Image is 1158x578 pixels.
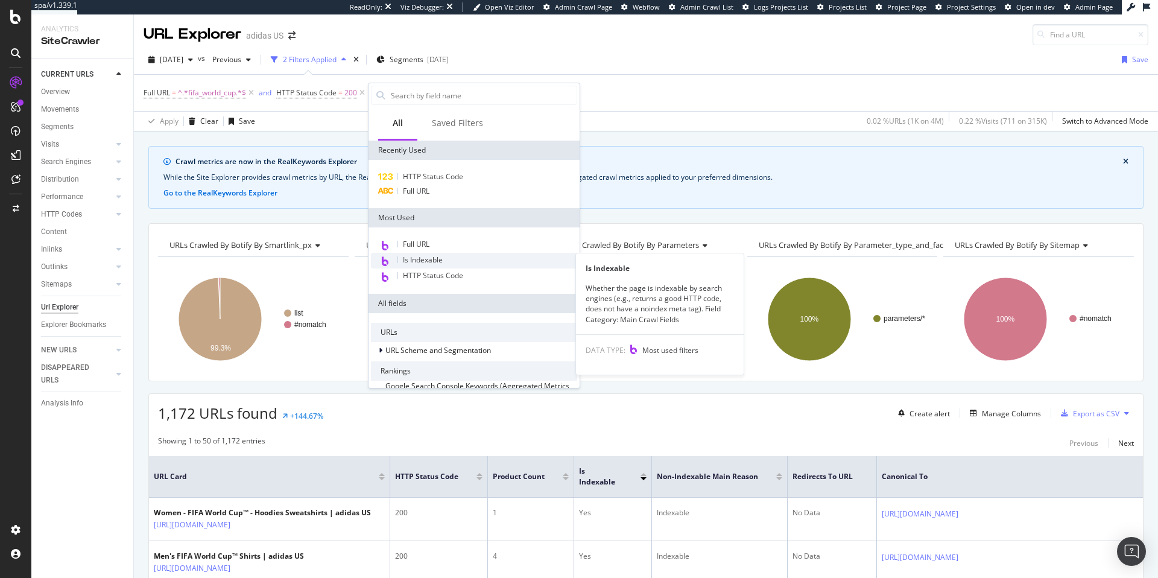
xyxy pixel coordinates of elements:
[41,278,113,291] a: Sitemaps
[403,186,429,196] span: Full URL
[579,507,647,518] div: Yes
[395,471,458,482] span: HTTP Status Code
[882,471,1120,482] span: Canonical To
[555,2,612,11] span: Admin Crawl Page
[473,2,534,12] a: Open Viz Editor
[669,2,733,12] a: Admin Crawl List
[41,24,124,34] div: Analytics
[754,2,808,11] span: Logs Projects List
[41,397,125,410] a: Analysis Info
[41,261,68,273] div: Outlinks
[793,507,872,518] div: No Data
[1073,408,1119,419] div: Export as CSV
[364,235,534,255] h4: URLs Crawled By Botify By pagetype
[158,267,347,372] div: A chart.
[154,507,371,518] div: Women - FIFA World Cup™ - Hoodies Sweatshirts | adidas US
[1118,438,1134,448] div: Next
[41,34,124,48] div: SiteCrawler
[1056,404,1119,423] button: Export as CSV
[350,2,382,12] div: ReadOnly:
[586,345,625,355] span: DATA TYPE:
[207,54,241,65] span: Previous
[158,403,277,423] span: 1,172 URLs found
[403,171,463,182] span: HTTP Status Code
[910,408,950,419] div: Create alert
[576,263,744,273] div: Is Indexable
[1062,116,1148,126] div: Switch to Advanced Mode
[1118,436,1134,450] button: Next
[403,239,429,249] span: Full URL
[41,173,79,186] div: Distribution
[393,117,403,129] div: All
[395,507,482,518] div: 200
[198,53,207,63] span: vs
[176,156,1123,167] div: Crawl metrics are now in the RealKeywords Explorer
[876,2,926,12] a: Project Page
[560,235,730,255] h4: URLs Crawled By Botify By parameters
[148,146,1144,209] div: info banner
[41,156,113,168] a: Search Engines
[657,471,758,482] span: Non-Indexable Main Reason
[493,471,545,482] span: Product Count
[1069,436,1098,450] button: Previous
[887,2,926,11] span: Project Page
[41,243,62,256] div: Inlinks
[367,86,416,100] button: Add Filter
[1117,50,1148,69] button: Save
[41,86,125,98] a: Overview
[172,87,176,98] span: =
[338,87,343,98] span: =
[1120,154,1131,170] button: close banner
[294,309,303,317] text: list
[965,406,1041,421] button: Manage Columns
[893,404,950,423] button: Create alert
[1033,24,1148,45] input: Find a URL
[169,240,312,250] span: URLs Crawled By Botify By smartlink_px
[41,173,113,186] a: Distribution
[947,2,996,11] span: Project Settings
[385,345,491,355] span: URL Scheme and Segmentation
[390,54,423,65] span: Segments
[400,2,444,12] div: Viz Debugger:
[882,551,958,564] a: [URL][DOMAIN_NAME]
[224,112,255,131] button: Save
[1016,2,1055,11] span: Open in dev
[756,235,972,255] h4: URLs Crawled By Botify By parameter_type_and_facets
[657,551,782,562] div: Indexable
[579,466,622,487] span: Is Indexable
[759,240,954,250] span: URLs Crawled By Botify By parameter_type_and_facets
[403,255,443,265] span: Is Indexable
[41,261,113,273] a: Outlinks
[829,2,867,11] span: Projects List
[621,2,660,12] a: Webflow
[657,507,782,518] div: Indexable
[493,507,569,518] div: 1
[742,2,808,12] a: Logs Projects List
[366,240,495,250] span: URLs Crawled By Botify By pagetype
[955,240,1080,250] span: URLs Crawled By Botify By sitemap
[259,87,271,98] div: and
[294,320,326,329] text: #nomatch
[952,235,1123,255] h4: URLs Crawled By Botify By sitemap
[579,551,647,562] div: Yes
[154,471,376,482] span: URL Card
[41,208,113,221] a: HTTP Codes
[41,68,93,81] div: CURRENT URLS
[158,436,265,450] div: Showing 1 to 50 of 1,172 entries
[207,50,256,69] button: Previous
[239,116,255,126] div: Save
[144,87,170,98] span: Full URL
[41,278,72,291] div: Sitemaps
[246,30,283,42] div: adidas US
[41,138,113,151] a: Visits
[154,519,230,531] a: [URL][DOMAIN_NAME]
[369,208,580,227] div: Most Used
[982,408,1041,419] div: Manage Columns
[41,226,67,238] div: Content
[371,361,577,381] div: Rankings
[41,103,79,116] div: Movements
[41,121,125,133] a: Segments
[747,267,936,372] div: A chart.
[390,86,577,104] input: Search by field name
[167,235,338,255] h4: URLs Crawled By Botify By smartlink_px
